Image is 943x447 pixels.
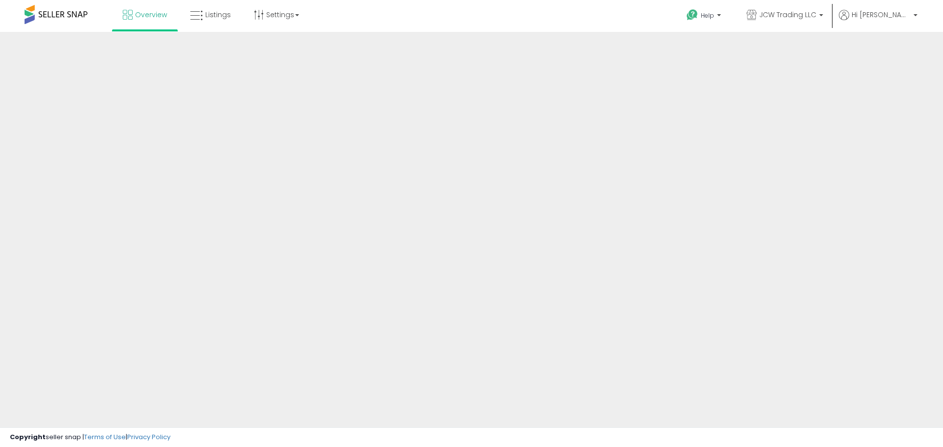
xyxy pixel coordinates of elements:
[135,10,167,20] span: Overview
[839,10,917,32] a: Hi [PERSON_NAME]
[759,10,816,20] span: JCW Trading LLC
[10,432,46,442] strong: Copyright
[852,10,911,20] span: Hi [PERSON_NAME]
[10,433,170,442] div: seller snap | |
[205,10,231,20] span: Listings
[84,432,126,442] a: Terms of Use
[701,11,714,20] span: Help
[679,1,731,32] a: Help
[686,9,698,21] i: Get Help
[127,432,170,442] a: Privacy Policy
